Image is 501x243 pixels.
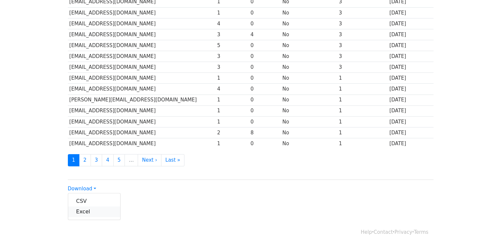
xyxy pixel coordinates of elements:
td: 1 [337,105,388,116]
td: 3 [215,29,249,40]
td: 3 [337,51,388,62]
a: 1 [68,154,80,166]
iframe: Chat Widget [468,211,501,243]
td: 4 [215,18,249,29]
a: Excel [68,206,120,217]
a: 3 [91,154,102,166]
td: [DATE] [388,116,433,127]
td: 4 [215,84,249,94]
td: 4 [249,29,281,40]
td: 1 [215,116,249,127]
a: CSV [68,196,120,206]
td: [DATE] [388,7,433,18]
td: [DATE] [388,51,433,62]
td: [DATE] [388,40,433,51]
td: [EMAIL_ADDRESS][DOMAIN_NAME] [68,51,216,62]
td: [DATE] [388,29,433,40]
td: 3 [215,62,249,73]
td: 0 [249,105,281,116]
td: No [281,62,337,73]
td: [DATE] [388,73,433,84]
td: [EMAIL_ADDRESS][DOMAIN_NAME] [68,40,216,51]
a: Last » [161,154,184,166]
td: [EMAIL_ADDRESS][DOMAIN_NAME] [68,18,216,29]
td: [EMAIL_ADDRESS][DOMAIN_NAME] [68,73,216,84]
td: 0 [249,62,281,73]
td: [DATE] [388,127,433,138]
td: No [281,18,337,29]
a: Help [361,229,372,235]
td: 1 [337,127,388,138]
td: 1 [337,84,388,94]
td: [EMAIL_ADDRESS][DOMAIN_NAME] [68,7,216,18]
td: No [281,105,337,116]
a: Privacy [394,229,412,235]
td: 0 [249,7,281,18]
td: [DATE] [388,18,433,29]
td: 2 [215,127,249,138]
td: 0 [249,94,281,105]
td: 1 [215,94,249,105]
td: No [281,116,337,127]
td: No [281,29,337,40]
a: 2 [79,154,91,166]
td: 1 [215,105,249,116]
td: [EMAIL_ADDRESS][DOMAIN_NAME] [68,127,216,138]
td: [PERSON_NAME][EMAIL_ADDRESS][DOMAIN_NAME] [68,94,216,105]
td: [EMAIL_ADDRESS][DOMAIN_NAME] [68,29,216,40]
td: 0 [249,84,281,94]
td: 3 [337,62,388,73]
td: No [281,7,337,18]
td: [EMAIL_ADDRESS][DOMAIN_NAME] [68,116,216,127]
td: 3 [215,51,249,62]
td: 0 [249,40,281,51]
a: Terms [414,229,428,235]
td: No [281,138,337,149]
td: 1 [337,94,388,105]
td: 3 [337,29,388,40]
a: Download [68,186,96,192]
td: 3 [337,18,388,29]
td: 0 [249,73,281,84]
td: [DATE] [388,94,433,105]
td: No [281,84,337,94]
td: 3 [337,7,388,18]
td: [EMAIL_ADDRESS][DOMAIN_NAME] [68,105,216,116]
td: 0 [249,18,281,29]
td: 0 [249,51,281,62]
a: Next › [138,154,161,166]
td: 1 [215,73,249,84]
td: [DATE] [388,84,433,94]
td: [EMAIL_ADDRESS][DOMAIN_NAME] [68,138,216,149]
td: No [281,51,337,62]
td: 5 [215,40,249,51]
td: 8 [249,127,281,138]
a: 4 [102,154,114,166]
td: 1 [215,7,249,18]
td: [EMAIL_ADDRESS][DOMAIN_NAME] [68,84,216,94]
td: 1 [337,138,388,149]
td: [DATE] [388,138,433,149]
td: [EMAIL_ADDRESS][DOMAIN_NAME] [68,62,216,73]
td: No [281,127,337,138]
td: 3 [337,40,388,51]
td: 1 [215,138,249,149]
td: 1 [337,116,388,127]
td: 0 [249,138,281,149]
td: 1 [337,73,388,84]
td: No [281,40,337,51]
td: 0 [249,116,281,127]
td: [DATE] [388,62,433,73]
a: 5 [113,154,125,166]
td: [DATE] [388,105,433,116]
td: No [281,73,337,84]
td: No [281,94,337,105]
a: Contact [374,229,393,235]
